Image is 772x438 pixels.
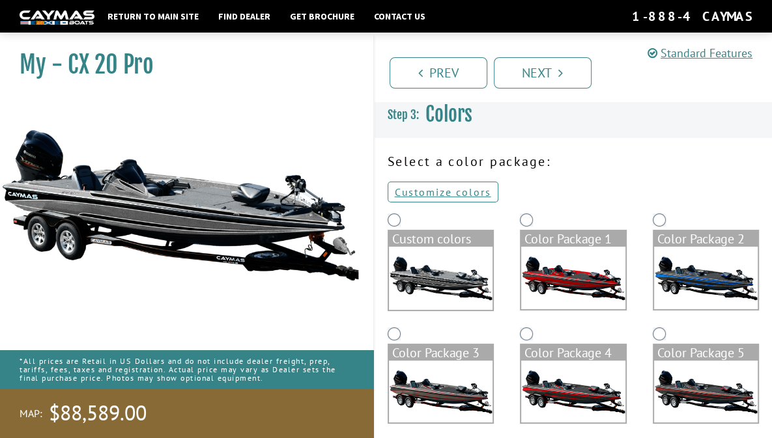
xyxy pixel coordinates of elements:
[388,152,760,171] p: Select a color package:
[390,57,487,89] a: Prev
[20,407,42,420] span: MAP:
[49,400,147,427] span: $88,589.00
[521,247,625,309] img: color_package_322.png
[389,231,493,247] div: Custom colors
[389,247,493,310] img: cx-Base-Layer.png
[20,10,94,24] img: white-logo-c9c8dbefe5ff5ceceb0f0178aa75bf4bb51f6bca0971e226c86eb53dfe498488.png
[521,345,625,361] div: Color Package 4
[654,247,758,309] img: color_package_323.png
[632,8,752,25] div: 1-888-4CAYMAS
[389,345,493,361] div: Color Package 3
[283,8,361,25] a: Get Brochure
[494,57,592,89] a: Next
[648,46,752,61] a: Standard Features
[388,182,498,202] a: Customize colors
[20,350,354,389] p: *All prices are Retail in US Dollars and do not include dealer freight, prep, tariffs, fees, taxe...
[101,8,205,25] a: Return to main site
[212,8,277,25] a: Find Dealer
[654,345,758,361] div: Color Package 5
[654,361,758,423] img: color_package_326.png
[654,231,758,247] div: Color Package 2
[367,8,432,25] a: Contact Us
[20,50,341,79] h1: My - CX 20 Pro
[521,361,625,423] img: color_package_325.png
[389,361,493,423] img: color_package_324.png
[521,231,625,247] div: Color Package 1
